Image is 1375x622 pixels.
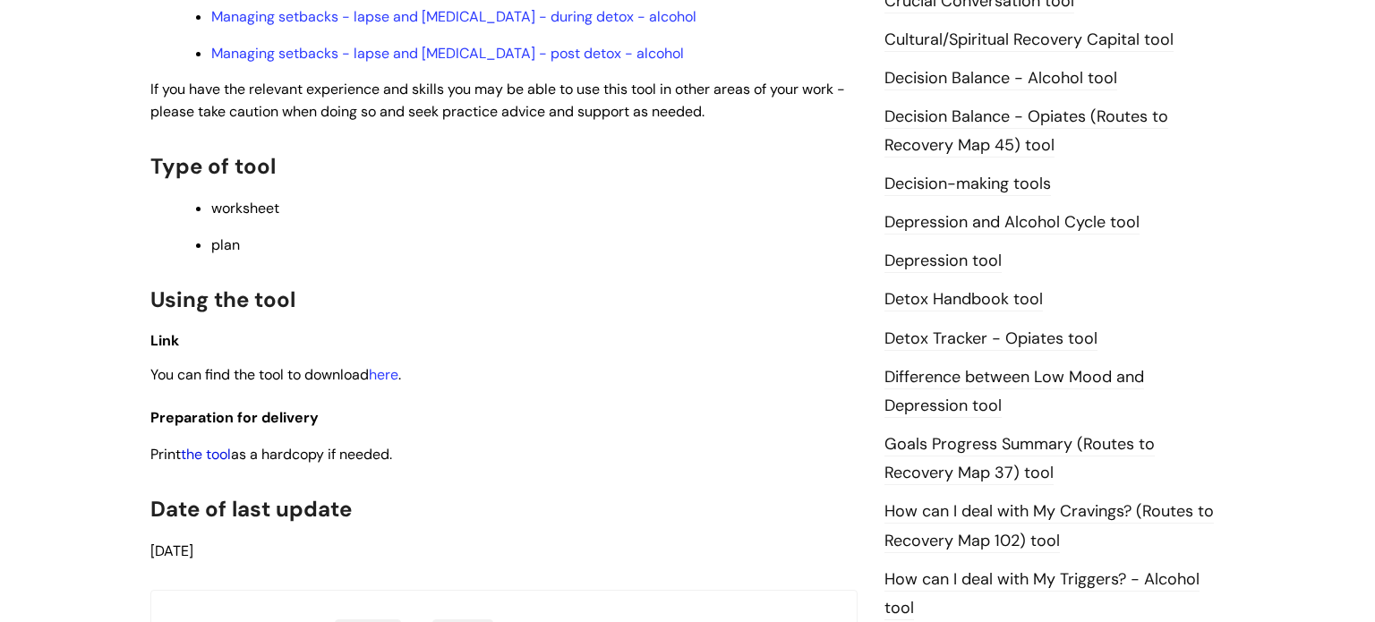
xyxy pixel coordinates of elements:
a: here [369,365,398,384]
a: Decision Balance - Alcohol tool [884,67,1117,90]
a: Decision Balance - Opiates (Routes to Recovery Map 45) tool [884,106,1168,158]
a: Managing setbacks - lapse and [MEDICAL_DATA] - during detox - alcohol [211,7,696,26]
span: plan [211,235,240,254]
span: Date of last update [150,495,352,523]
a: Goals Progress Summary (Routes to Recovery Map 37) tool [884,433,1155,485]
span: Type of tool [150,152,276,180]
a: Difference between Low Mood and Depression tool [884,366,1144,418]
span: You can find the tool to download . [150,365,401,384]
a: Detox Handbook tool [884,288,1043,311]
a: Detox Tracker - Opiates tool [884,328,1097,351]
span: Using the tool [150,285,295,313]
a: How can I deal with My Cravings? (Routes to Recovery Map 102) tool [884,500,1214,552]
a: the tool [181,445,231,464]
a: Cultural/Spiritual Recovery Capital tool [884,29,1174,52]
span: [DATE] [150,541,193,560]
span: If you have the relevant experience and skills you may be able to use this tool in other areas of... [150,80,845,121]
a: Depression and Alcohol Cycle tool [884,211,1140,234]
a: Depression tool [884,250,1002,273]
span: Link [150,331,179,350]
a: How can I deal with My Triggers? - Alcohol tool [884,568,1200,620]
a: Managing setbacks - lapse and [MEDICAL_DATA] - post detox - alcohol [211,44,684,63]
span: Print as a hardcopy if needed. [150,445,392,464]
span: Preparation for delivery [150,408,319,427]
span: worksheet [211,199,279,217]
a: Decision-making tools [884,173,1051,196]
